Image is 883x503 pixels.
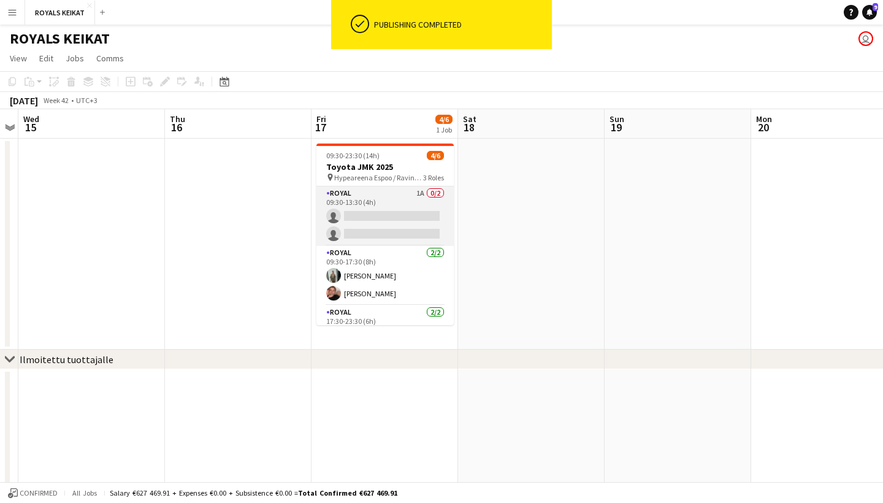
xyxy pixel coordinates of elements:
span: Hypeareena Espoo / Ravintola Farang [GEOGRAPHIC_DATA] [334,173,423,182]
span: Week 42 [40,96,71,105]
a: Comms [91,50,129,66]
a: Edit [34,50,58,66]
span: 3 Roles [423,173,444,182]
span: Total Confirmed €627 469.91 [298,488,397,497]
button: ROYALS KEIKAT [25,1,95,25]
a: Jobs [61,50,89,66]
span: 4/6 [427,151,444,160]
div: Publishing completed [374,19,547,30]
app-job-card: 09:30-23:30 (14h)4/6Toyota JMK 2025 Hypeareena Espoo / Ravintola Farang [GEOGRAPHIC_DATA]3 RolesR... [316,144,454,325]
span: 16 [168,120,185,134]
div: Ilmoitettu tuottajalle [20,353,113,366]
span: 4/6 [435,115,453,124]
span: Thu [170,113,185,125]
span: View [10,53,27,64]
a: View [5,50,32,66]
div: 1 Job [436,125,452,134]
app-card-role: Royal1A0/209:30-13:30 (4h) [316,186,454,246]
app-user-avatar: Johanna Hytönen [858,31,873,46]
span: 15 [21,120,39,134]
span: 17 [315,120,326,134]
span: Confirmed [20,489,58,497]
span: 09:30-23:30 (14h) [326,151,380,160]
div: UTC+3 [76,96,97,105]
h3: Toyota JMK 2025 [316,161,454,172]
button: Confirmed [6,486,59,500]
a: 9 [862,5,877,20]
span: Jobs [66,53,84,64]
app-card-role: Royal2/209:30-17:30 (8h)[PERSON_NAME][PERSON_NAME] [316,246,454,305]
span: Wed [23,113,39,125]
span: Mon [756,113,772,125]
span: 18 [461,120,476,134]
div: Salary €627 469.91 + Expenses €0.00 + Subsistence €0.00 = [110,488,397,497]
span: 19 [608,120,624,134]
span: 20 [754,120,772,134]
span: Comms [96,53,124,64]
span: 9 [873,3,878,11]
span: Edit [39,53,53,64]
span: Sat [463,113,476,125]
app-card-role: Royal2/217:30-23:30 (6h) [316,305,454,365]
span: All jobs [70,488,99,497]
div: [DATE] [10,94,38,107]
h1: ROYALS KEIKAT [10,29,110,48]
span: Fri [316,113,326,125]
span: Sun [610,113,624,125]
